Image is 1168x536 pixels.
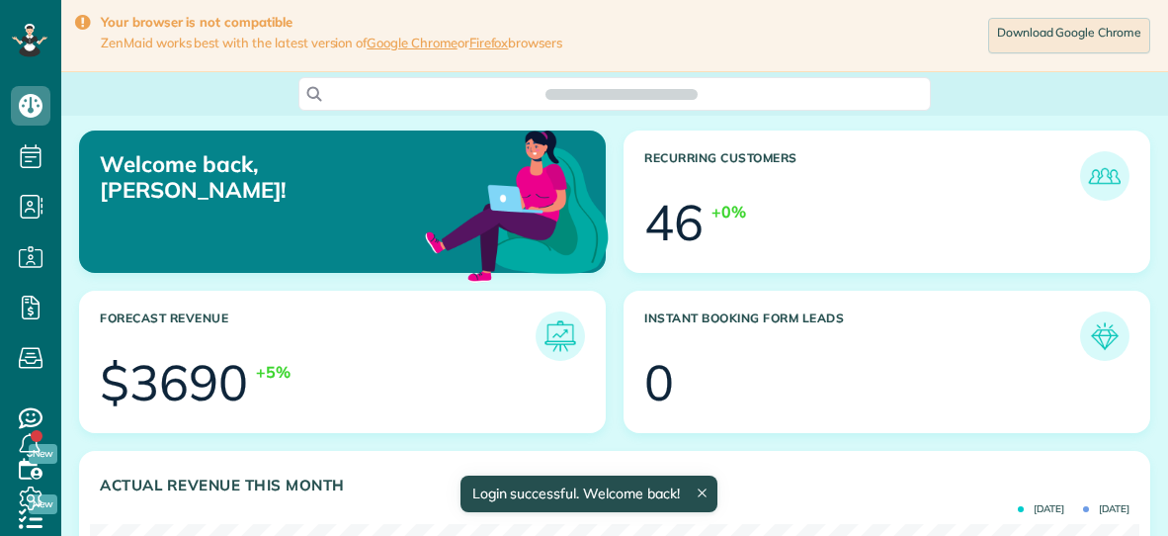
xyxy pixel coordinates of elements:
img: icon_recurring_customers-cf858462ba22bcd05b5a5880d41d6543d210077de5bb9ebc9590e49fd87d84ed.png [1085,156,1125,196]
span: [DATE] [1018,504,1064,514]
img: dashboard_welcome-42a62b7d889689a78055ac9021e634bf52bae3f8056760290aed330b23ab8690.png [421,108,613,300]
div: Login successful. Welcome back! [459,476,716,512]
img: icon_forecast_revenue-8c13a41c7ed35a8dcfafea3cbb826a0462acb37728057bba2d056411b612bbbe.png [541,316,580,356]
span: ZenMaid works best with the latest version of or browsers [101,35,562,51]
a: Google Chrome [367,35,458,50]
div: +0% [711,201,746,223]
div: +5% [256,361,291,384]
h3: Instant Booking Form Leads [644,312,1080,361]
p: Welcome back, [PERSON_NAME]! [100,151,440,204]
span: Search ZenMaid… [565,84,677,104]
h3: Recurring Customers [644,151,1080,201]
a: Firefox [469,35,509,50]
span: [DATE] [1083,504,1129,514]
div: 46 [644,198,704,247]
a: Download Google Chrome [988,18,1150,53]
h3: Forecast Revenue [100,312,536,361]
div: $3690 [100,358,248,407]
h3: Actual Revenue this month [100,477,1129,494]
strong: Your browser is not compatible [101,14,562,31]
img: icon_form_leads-04211a6a04a5b2264e4ee56bc0799ec3eb69b7e499cbb523a139df1d13a81ae0.png [1085,316,1125,356]
div: 0 [644,358,674,407]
